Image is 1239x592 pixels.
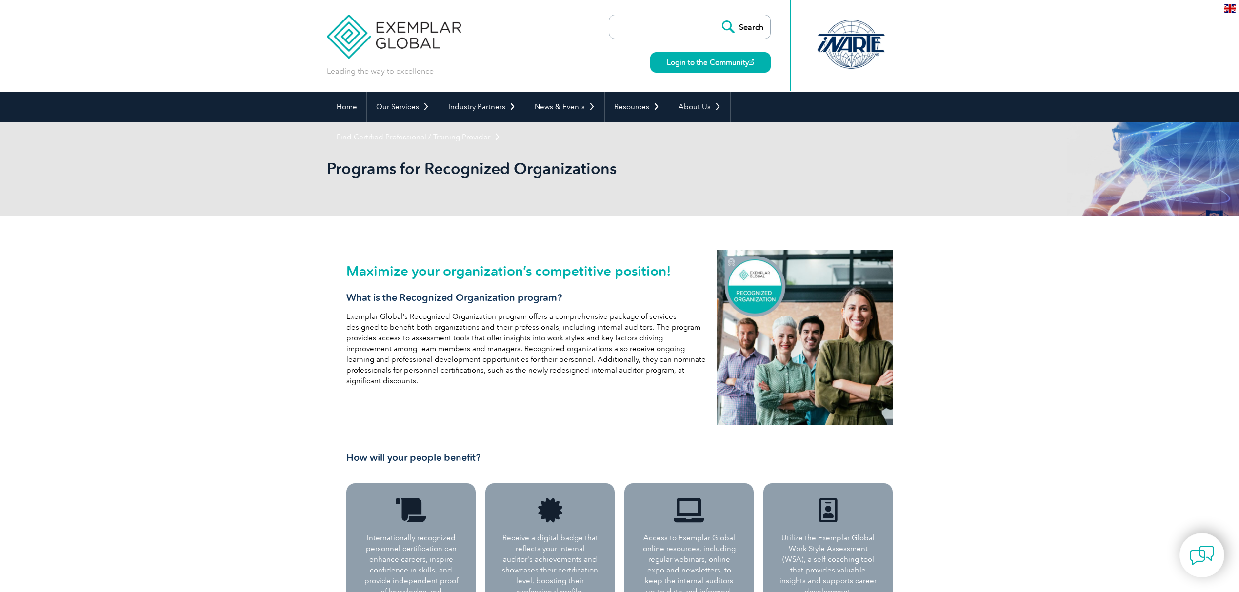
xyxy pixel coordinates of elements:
[346,262,671,279] span: Maximize your organization’s competitive position!
[346,452,480,463] span: How will your people benefit?
[669,92,730,122] a: About Us
[327,161,737,177] h2: Programs for Recognized Organizations
[367,92,439,122] a: Our Services
[717,15,770,39] input: Search
[1224,4,1236,13] img: en
[749,59,754,65] img: open_square.png
[605,92,669,122] a: Resources
[717,250,893,425] img: recognized organization
[650,52,771,73] a: Login to the Community
[327,122,510,152] a: Find Certified Professional / Training Provider
[346,292,707,304] h3: What is the Recognized Organization program?
[346,311,707,386] p: Exemplar Global’s Recognized Organization program offers a comprehensive package of services desi...
[525,92,604,122] a: News & Events
[439,92,525,122] a: Industry Partners
[327,66,434,77] p: Leading the way to excellence
[327,92,366,122] a: Home
[1190,543,1214,568] img: contact-chat.png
